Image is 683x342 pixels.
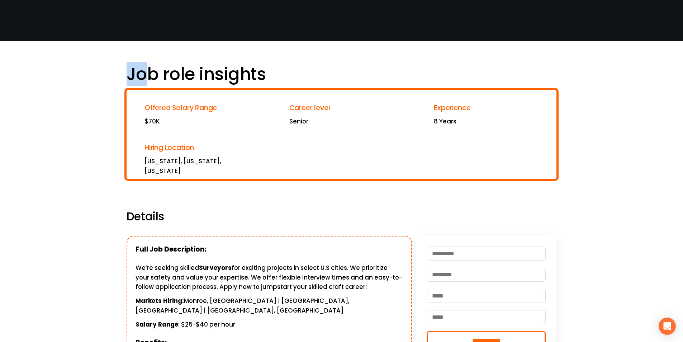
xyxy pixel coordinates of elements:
[289,117,394,126] p: Senior
[136,296,403,315] p: Monroe, [GEOGRAPHIC_DATA] | [GEOGRAPHIC_DATA], [GEOGRAPHIC_DATA] | [GEOGRAPHIC_DATA], [GEOGRAPHIC...
[136,244,206,254] strong: Full Job Description:
[127,209,231,224] h2: Details
[127,64,285,85] h1: Job role insights
[144,117,249,126] p: $70K
[144,143,194,153] span: Hiring Location
[136,296,184,305] strong: Markets Hiring:
[434,103,470,113] span: Experience
[136,320,403,329] p: : $25-$40 per hour
[136,263,403,292] p: We’re seeking skilled for exciting projects in select U.S cities. We prioritize your safety and v...
[199,263,232,272] strong: Surveyors
[144,156,249,176] p: [US_STATE], [US_STATE], [US_STATE]
[289,103,330,113] span: Career level
[144,103,217,113] span: Offered Salary Range
[434,117,539,126] p: 8 Years
[136,320,178,329] strong: Salary Range
[659,318,676,335] div: Open Intercom Messenger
